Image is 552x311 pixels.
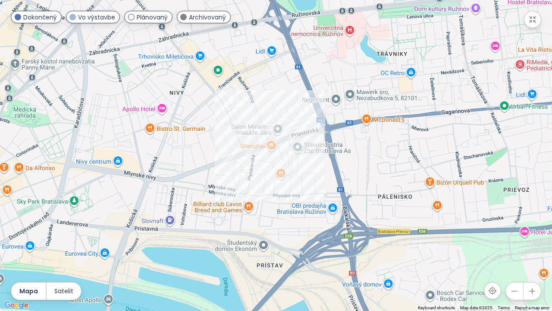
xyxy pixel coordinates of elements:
[11,282,46,300] button: Mapa
[2,300,31,311] a: Open this area in Google Maps (opens a new window)
[2,300,31,311] img: Google
[47,282,81,300] button: Satelit
[460,305,492,310] span: Map data ©2025
[515,305,549,310] a: Report a map error
[19,286,38,296] span: Mapa
[418,305,455,311] button: Keyboard shortcuts
[137,13,168,22] span: Plánovaný
[54,286,73,296] span: Satelit
[189,13,226,22] span: Archivovaný
[78,13,115,22] span: Vo výstavbe
[498,305,510,310] a: Terms (opens in new tab)
[23,13,57,22] span: Dokončený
